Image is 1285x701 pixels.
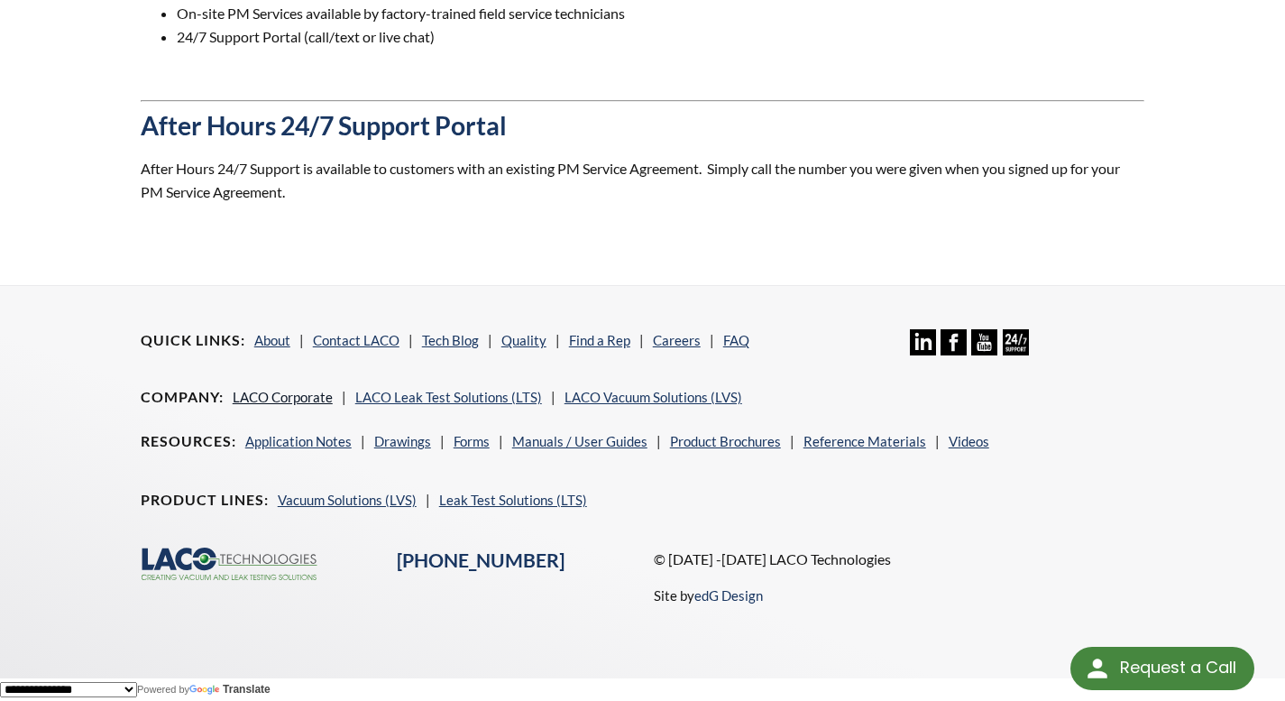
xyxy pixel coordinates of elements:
[189,683,271,696] a: Translate
[177,2,1145,25] li: On-site PM Services available by factory-trained field service technicians
[1003,329,1029,355] img: 24/7 Support Icon
[189,685,223,696] img: Google Translate
[141,491,269,510] h4: Product Lines
[141,157,1145,203] p: After Hours 24/7 Support is available to customers with an existing PM Service Agreement. Simply ...
[245,433,352,449] a: Application Notes
[355,389,542,405] a: LACO Leak Test Solutions (LTS)
[454,433,490,449] a: Forms
[141,388,224,407] h4: Company
[374,433,431,449] a: Drawings
[653,332,701,348] a: Careers
[501,332,546,348] a: Quality
[254,332,290,348] a: About
[422,332,479,348] a: Tech Blog
[397,549,564,572] a: [PHONE_NUMBER]
[141,110,507,141] strong: After Hours 24/7 Support Portal
[569,332,630,348] a: Find a Rep
[949,433,989,449] a: Videos
[723,332,749,348] a: FAQ
[313,332,399,348] a: Contact LACO
[141,432,236,451] h4: Resources
[654,585,763,606] p: Site by
[1120,647,1236,688] div: Request a Call
[564,389,742,405] a: LACO Vacuum Solutions (LVS)
[1003,342,1029,358] a: 24/7 Support
[1083,654,1112,683] img: round button
[803,433,926,449] a: Reference Materials
[233,389,333,405] a: LACO Corporate
[439,492,587,508] a: Leak Test Solutions (LTS)
[670,433,781,449] a: Product Brochures
[177,25,1145,49] li: 24/7 Support Portal (call/text or live chat)
[141,331,245,350] h4: Quick Links
[694,587,763,604] a: edG Design
[654,548,1145,571] p: © [DATE] -[DATE] LACO Technologies
[1070,647,1254,690] div: Request a Call
[278,492,417,508] a: Vacuum Solutions (LVS)
[512,433,647,449] a: Manuals / User Guides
